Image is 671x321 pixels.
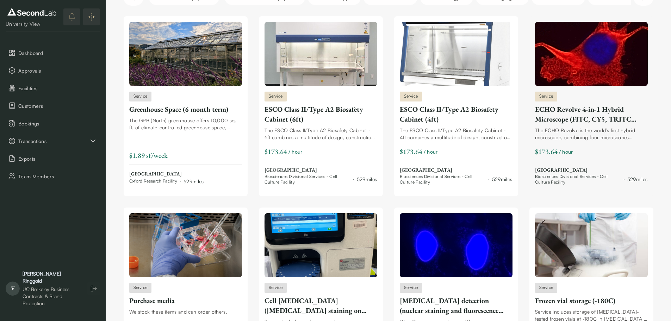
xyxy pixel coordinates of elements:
div: ECHO Revolve 4-in-1 Hybrid Microscope (FITC, CY5, TRITC filters, 4X,10X,20X,40X Phase lens and 10... [535,104,648,124]
span: / hour [424,148,438,155]
div: $173.64 [535,147,558,156]
button: Team Members [6,169,100,184]
button: Approvals [6,63,100,78]
span: Facilities [18,85,97,92]
div: Greenhouse Space (6 month term) [129,104,242,114]
a: Greenhouse Space (6 month term)ServiceGreenhouse Space (6 month term)The GPB (North) greenhouse o... [129,22,242,185]
div: Transactions sub items [6,134,100,148]
span: Bookings [18,120,97,127]
img: Cell viability assay (trypan blue staining on Beckman Vi-CELL BLU) [265,213,377,277]
span: Approvals [18,67,97,74]
span: [GEOGRAPHIC_DATA] [400,167,512,174]
button: Log out [87,282,100,295]
img: ESCO Class II/Type A2 Biosafety Cabinet (4ft) [400,22,512,86]
span: V [6,282,20,296]
button: Dashboard [6,45,100,60]
button: Transactions [6,134,100,148]
span: [GEOGRAPHIC_DATA] [129,171,204,178]
div: [MEDICAL_DATA] detection (nuclear staining and fluorescence microscopy) [400,296,512,315]
span: Service [400,283,422,293]
div: Cell [MEDICAL_DATA] ([MEDICAL_DATA] staining on [PERSON_NAME] Vi-CELL BLU) [265,296,377,315]
img: Frozen vial storage (-180C) [535,213,648,277]
div: The ESCO Class II/Type A2 Biosafety Cabinet - 6ft combines a multitude of design, construction, a... [265,127,377,141]
span: Service [265,283,287,293]
div: 529 miles [184,178,204,185]
span: Service [129,283,152,293]
span: Dashboard [18,49,97,57]
div: $173.64 [400,147,422,156]
button: Customers [6,98,100,113]
button: Bookings [6,116,100,131]
span: / hour [559,148,573,155]
div: The GPB (North) greenhouse offers 10,000 sq. ft. of climate-controlled greenhouse space, shared h... [129,117,242,131]
span: Biosciences Divisional Services - Cell Culture Facility [400,174,486,185]
div: 529 miles [357,175,377,183]
a: ECHO Revolve 4-in-1 Hybrid Microscope (FITC, CY5, TRITC filters, 4X,10X,20X,40X Phase lens and 10... [535,22,648,185]
span: Exports [18,155,97,162]
span: Biosciences Divisional Services - Cell Culture Facility [535,174,621,185]
div: University View [6,20,58,27]
span: Customers [18,102,97,110]
div: We stock these items and can order others. [129,308,242,315]
span: / hour [288,148,303,155]
img: Greenhouse Space (6 month term) [129,22,242,86]
span: Biosciences Divisional Services - Cell Culture Facility [265,174,351,185]
div: [PERSON_NAME] Ringgold [23,270,80,284]
div: Purchase media [129,296,242,305]
span: Service [265,92,287,101]
img: logo [6,6,58,18]
span: Service [535,283,558,293]
button: Exports [6,151,100,166]
button: Expand/Collapse sidebar [83,8,100,25]
img: Purchase media [129,213,242,277]
a: ESCO Class II/Type A2 Biosafety Cabinet (6ft)ServiceESCO Class II/Type A2 Biosafety Cabinet (6ft)... [265,22,377,185]
div: Frozen vial storage (-180C) [535,296,648,305]
div: 529 miles [627,175,648,183]
span: Transactions [18,137,89,145]
img: Mycoplasma detection (nuclear staining and fluorescence microscopy) [400,213,512,277]
button: Facilities [6,81,100,95]
div: UC Berkeley Business Contracts & Brand Protection [23,286,80,307]
a: ESCO Class II/Type A2 Biosafety Cabinet (4ft)ServiceESCO Class II/Type A2 Biosafety Cabinet (4ft)... [400,22,512,185]
div: $173.64 [265,147,287,156]
span: [GEOGRAPHIC_DATA] [535,167,648,174]
span: Team Members [18,173,97,180]
span: [GEOGRAPHIC_DATA] [265,167,377,174]
div: The ESCO Class II/Type A2 Biosafety Cabinet - 4ft combines a multitude of design, construction, a... [400,127,512,141]
button: notifications [63,8,80,25]
img: ECHO Revolve 4-in-1 Hybrid Microscope (FITC, CY5, TRITC filters, 4X,10X,20X,40X Phase lens and 10... [535,22,648,86]
div: ESCO Class II/Type A2 Biosafety Cabinet (6ft) [265,104,377,124]
span: Service [129,92,152,101]
div: ESCO Class II/Type A2 Biosafety Cabinet (4ft) [400,104,512,124]
img: ESCO Class II/Type A2 Biosafety Cabinet (6ft) [265,22,377,86]
span: Oxford Research Facility [129,178,177,184]
span: Service [400,92,422,101]
span: $1.89 sf/week [129,151,168,160]
div: 529 miles [492,175,512,183]
div: The ECHO Revolve is the world’s first hybrid microscope, combining four microscopes (upright, inv... [535,127,648,141]
span: Service [535,92,558,101]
